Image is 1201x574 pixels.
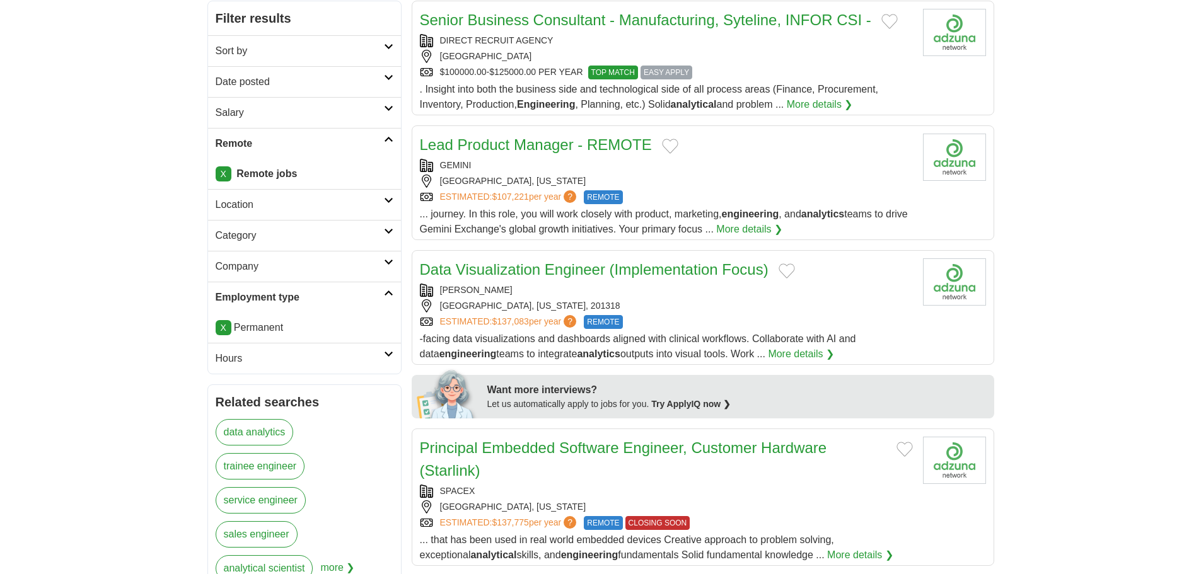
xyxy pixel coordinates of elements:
a: service engineer [216,487,306,514]
img: apply-iq-scientist.png [417,368,478,418]
a: Salary [208,97,401,128]
a: Senior Business Consultant - Manufacturing, Syteline, INFOR CSI - [420,11,871,28]
div: Want more interviews? [487,382,987,398]
span: ? [564,190,576,203]
a: Company [208,251,401,282]
span: REMOTE [584,190,622,204]
a: Data Visualization Engineer (Implementation Focus) [420,261,769,278]
span: CLOSING SOON [625,516,690,530]
span: TOP MATCH [588,66,638,79]
a: Hours [208,343,401,374]
strong: analytical [671,99,717,110]
h2: Category [216,228,384,243]
div: [GEOGRAPHIC_DATA], [US_STATE] [420,500,913,514]
strong: analytics [801,209,844,219]
img: Company logo [923,258,986,306]
span: $137,083 [492,316,528,326]
a: ESTIMATED:$137,083per year? [440,315,579,329]
div: [PERSON_NAME] [420,284,913,297]
a: Category [208,220,401,251]
a: trainee engineer [216,453,305,479]
h2: Related searches [216,393,393,411]
span: REMOTE [584,516,622,530]
h2: Company [216,259,384,274]
strong: analytical [470,549,516,560]
div: [GEOGRAPHIC_DATA], [US_STATE] [420,175,913,188]
span: EASY APPLY [641,66,692,79]
img: Company logo [923,134,986,181]
span: $137,775 [492,517,528,527]
strong: engineering [439,348,497,359]
span: $107,221 [492,192,528,202]
h2: Filter results [208,1,401,35]
a: Remote [208,128,401,159]
a: More details ❯ [787,97,853,112]
h2: Salary [216,105,384,120]
button: Add to favorite jobs [779,263,795,278]
span: ? [564,516,576,529]
a: Sort by [208,35,401,66]
span: ... that has been used in real world embedded devices Creative approach to problem solving, excep... [420,534,834,560]
button: Add to favorite jobs [896,442,913,457]
a: ESTIMATED:$107,221per year? [440,190,579,204]
h2: Hours [216,351,384,366]
span: ? [564,315,576,328]
h2: Date posted [216,74,384,89]
a: More details ❯ [768,347,834,362]
h2: Remote [216,136,384,151]
a: Location [208,189,401,220]
a: Date posted [208,66,401,97]
li: Permanent [216,320,393,335]
strong: analytics [577,348,620,359]
button: Add to favorite jobs [881,14,898,29]
strong: engineering [722,209,779,219]
a: data analytics [216,419,294,445]
span: -facing data visualizations and dashboards aligned with clinical workflows. Collaborate with AI a... [420,333,856,359]
img: SpaceX logo [923,437,986,484]
div: $100000.00-$125000.00 PER YEAR [420,66,913,79]
img: Company logo [923,9,986,56]
div: Let us automatically apply to jobs for you. [487,398,987,411]
div: [GEOGRAPHIC_DATA] [420,50,913,63]
a: More details ❯ [716,222,782,237]
a: SPACEX [440,486,475,496]
div: [GEOGRAPHIC_DATA], [US_STATE], 201318 [420,299,913,313]
a: Employment type [208,282,401,313]
button: Add to favorite jobs [662,139,678,154]
span: REMOTE [584,315,622,329]
span: ... journey. In this role, you will work closely with product, marketing, , and teams to drive Ge... [420,209,908,234]
a: More details ❯ [827,548,893,563]
a: sales engineer [216,521,298,548]
strong: engineering [561,549,618,560]
a: Lead Product Manager - REMOTE [420,136,652,153]
a: Principal Embedded Software Engineer, Customer Hardware (Starlink) [420,439,827,479]
a: ESTIMATED:$137,775per year? [440,516,579,530]
a: X [216,320,231,335]
h2: Sort by [216,43,384,59]
h2: Employment type [216,290,384,305]
div: GEMINI [420,159,913,172]
a: X [216,166,231,181]
a: Try ApplyIQ now ❯ [651,399,731,409]
div: DIRECT RECRUIT AGENCY [420,34,913,47]
span: . Insight into both the business side and technological side of all process areas (Finance, Procu... [420,84,879,110]
strong: Remote jobs [236,168,297,179]
h2: Location [216,197,384,212]
strong: Engineering [517,99,575,110]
